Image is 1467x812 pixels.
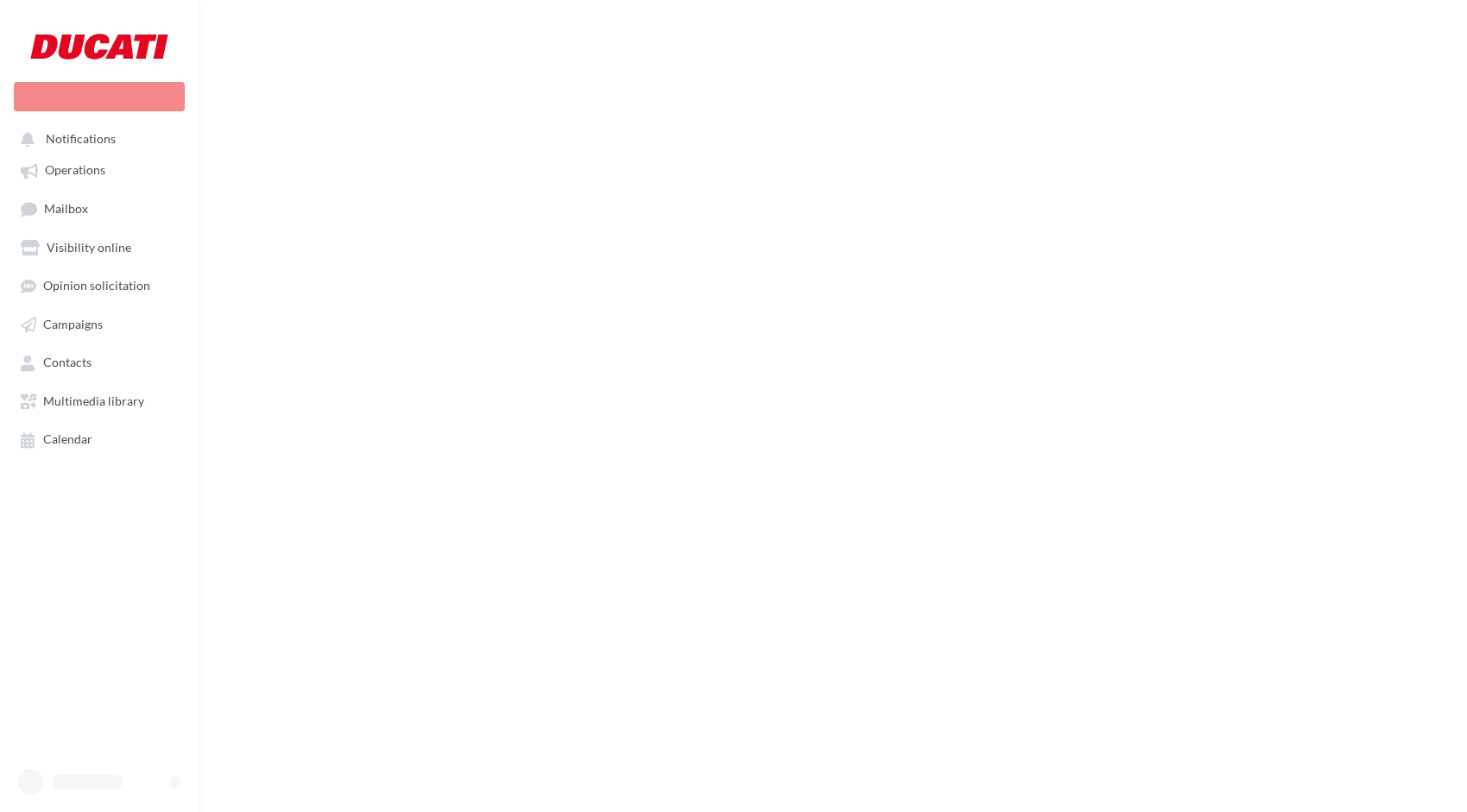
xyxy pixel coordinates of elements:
[43,356,92,370] span: Contacts
[47,240,131,255] span: Visibility online
[10,154,188,185] a: Operations
[46,131,116,146] span: Notifications
[43,393,144,408] span: Multimedia library
[14,82,185,111] div: New campaign
[10,308,188,339] a: Campaigns
[43,317,103,331] span: Campaigns
[10,231,188,262] a: Visibility online
[43,279,150,293] span: Opinion solicitation
[10,385,188,416] a: Multimedia library
[45,163,105,178] span: Operations
[44,201,88,216] span: Mailbox
[43,432,92,447] span: Calendar
[10,192,188,224] a: Mailbox
[10,269,188,300] a: Opinion solicitation
[10,346,188,377] a: Contacts
[10,423,188,454] a: Calendar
